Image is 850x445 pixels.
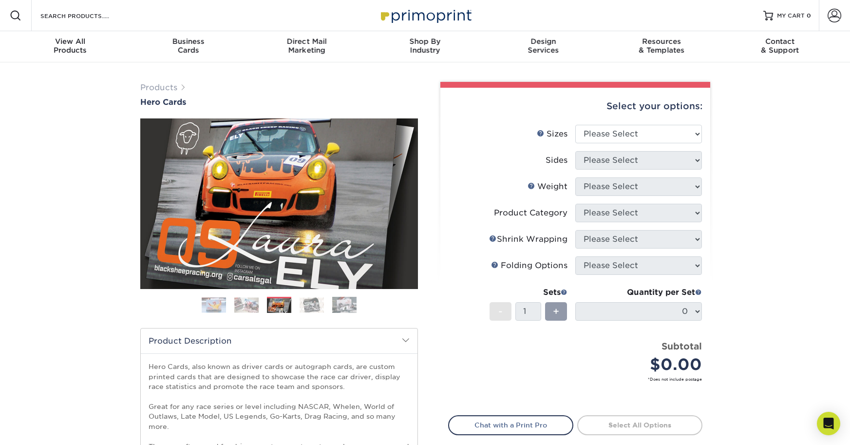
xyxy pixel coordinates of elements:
a: Resources& Templates [603,31,721,62]
div: Sizes [537,128,567,140]
span: Resources [603,37,721,46]
span: Business [129,37,247,46]
div: $0.00 [583,353,702,376]
span: + [553,304,559,319]
div: Shrink Wrapping [489,233,567,245]
div: Sets [490,287,567,298]
span: MY CART [777,12,805,20]
div: & Support [721,37,839,55]
input: SEARCH PRODUCTS..... [39,10,134,21]
a: Hero Cards [140,97,418,107]
div: & Templates [603,37,721,55]
a: DesignServices [484,31,603,62]
img: Hero Cards 01 [202,297,226,312]
div: Products [11,37,130,55]
img: Primoprint [377,5,474,26]
img: Hero Cards 05 [332,296,357,313]
a: Select All Options [577,415,702,435]
img: Hero Cards 03 [267,298,291,313]
img: Hero Cards 04 [300,297,324,312]
span: Design [484,37,603,46]
a: Products [140,83,177,92]
span: - [498,304,503,319]
span: Shop By [366,37,484,46]
small: *Does not include postage [456,376,702,382]
span: Direct Mail [247,37,366,46]
div: Services [484,37,603,55]
div: Product Category [494,207,567,219]
div: Cards [129,37,247,55]
img: Hero Cards 02 [234,297,259,312]
div: Weight [528,181,567,193]
div: Sides [546,155,567,166]
div: Folding Options [491,260,567,271]
div: Quantity per Set [575,287,702,298]
div: Open Intercom Messenger [817,412,840,435]
a: BusinessCards [129,31,247,62]
div: Select your options: [448,88,702,125]
span: 0 [807,12,811,19]
h2: Product Description [141,329,417,353]
a: Shop ByIndustry [366,31,484,62]
span: View All [11,37,130,46]
span: Contact [721,37,839,46]
div: Industry [366,37,484,55]
a: Chat with a Print Pro [448,415,573,435]
a: Contact& Support [721,31,839,62]
strong: Subtotal [661,341,702,351]
img: Hero Cards 03 [140,118,418,289]
a: Direct MailMarketing [247,31,366,62]
div: Marketing [247,37,366,55]
a: View AllProducts [11,31,130,62]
